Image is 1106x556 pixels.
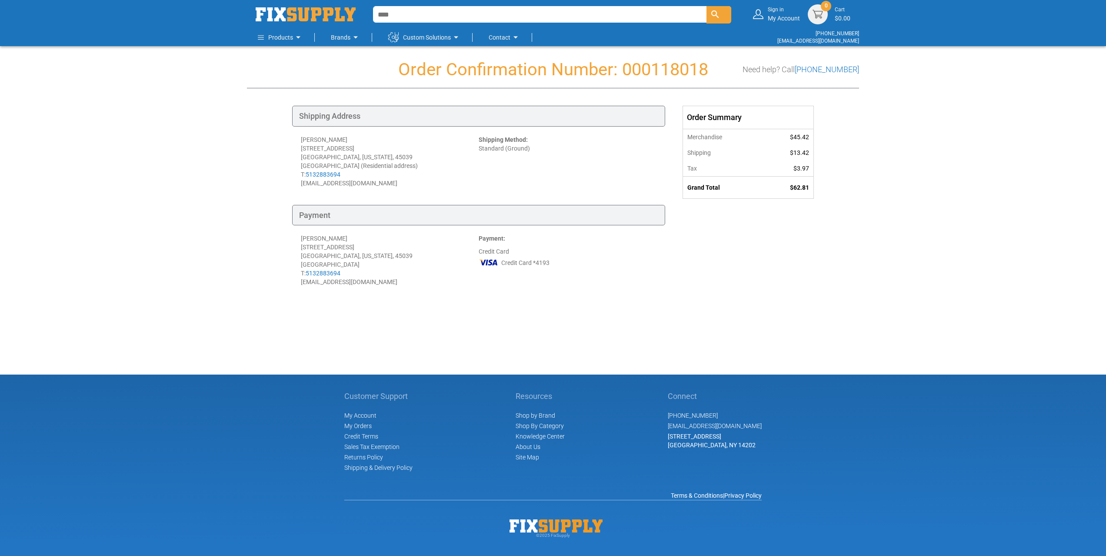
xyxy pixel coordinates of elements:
[790,184,809,191] span: $62.81
[344,443,400,450] span: Sales Tax Exemption
[292,106,665,127] div: Shipping Address
[292,205,665,226] div: Payment
[256,7,356,21] img: Fix Industrial Supply
[479,256,499,269] img: VI
[777,38,859,44] a: [EMAIL_ADDRESS][DOMAIN_NAME]
[668,392,762,401] h5: Connect
[671,492,723,499] a: Terms & Conditions
[306,270,340,277] a: 5132883694
[790,149,809,156] span: $13.42
[344,412,376,419] span: My Account
[344,422,372,429] span: My Orders
[306,171,340,178] a: 5132883694
[344,433,378,440] span: Credit Terms
[768,6,800,22] div: My Account
[793,165,809,172] span: $3.97
[501,258,550,267] span: Credit Card *4193
[683,145,763,161] th: Shipping
[331,29,361,46] a: Brands
[683,161,763,177] th: Tax
[835,15,850,22] span: $0.00
[301,234,479,286] div: [PERSON_NAME] [STREET_ADDRESS] [GEOGRAPHIC_DATA], [US_STATE], 45039 [GEOGRAPHIC_DATA] T: [EMAIL_A...
[790,134,809,141] span: $45.42
[516,412,555,419] a: Shop by Brand
[516,443,540,450] a: About Us
[479,235,505,242] strong: Payment:
[668,412,718,419] a: [PHONE_NUMBER]
[683,129,763,145] th: Merchandise
[816,30,859,37] a: [PHONE_NUMBER]
[344,491,762,500] div: |
[835,6,850,13] small: Cart
[479,136,528,143] strong: Shipping Method:
[344,392,413,401] h5: Customer Support
[536,533,570,538] span: © 2025 FixSupply
[668,422,762,429] a: [EMAIL_ADDRESS][DOMAIN_NAME]
[516,433,565,440] a: Knowledge Center
[683,106,813,129] div: Order Summary
[301,135,479,188] div: [PERSON_NAME] [STREET_ADDRESS] [GEOGRAPHIC_DATA], [US_STATE], 45039 [GEOGRAPHIC_DATA] (Residentia...
[344,454,383,461] a: Returns Policy
[489,29,521,46] a: Contact
[687,184,720,191] strong: Grand Total
[795,65,859,74] a: [PHONE_NUMBER]
[388,29,461,46] a: Custom Solutions
[768,6,800,13] small: Sign in
[516,422,564,429] a: Shop By Category
[516,454,539,461] a: Site Map
[743,65,859,74] h3: Need help? Call
[344,464,413,471] a: Shipping & Delivery Policy
[479,135,656,188] div: Standard (Ground)
[668,433,756,449] span: [STREET_ADDRESS] [GEOGRAPHIC_DATA], NY 14202
[724,492,762,499] a: Privacy Policy
[825,2,828,10] span: 0
[479,234,656,286] div: Credit Card
[516,392,565,401] h5: Resources
[258,29,303,46] a: Products
[510,519,603,533] img: Fix Industrial Supply
[247,60,859,79] h1: Order Confirmation Number: 000118018
[256,7,356,21] a: store logo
